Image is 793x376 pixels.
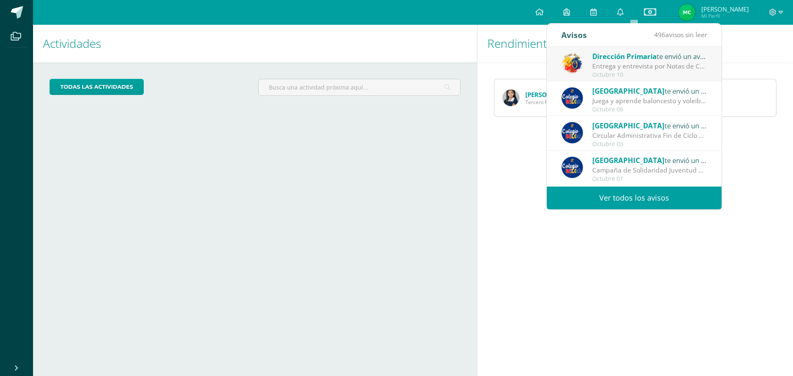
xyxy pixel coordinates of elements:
[592,121,665,130] span: [GEOGRAPHIC_DATA]
[592,175,707,182] div: Octubre 01
[503,90,519,106] img: aa4aa3bad9e61abd98bf22980aebc8e2.png
[259,79,460,95] input: Busca una actividad próxima aquí...
[592,106,707,113] div: Octubre 06
[561,156,583,178] img: 919ad801bb7643f6f997765cf4083301.png
[592,96,707,106] div: Juega y aprende baloncesto y voleibol: ¡Participa en nuestro Curso de Vacaciones! Costo: Q300.00 ...
[654,30,665,39] span: 496
[592,156,665,165] span: [GEOGRAPHIC_DATA]
[592,51,707,61] div: te envió un aviso
[487,25,783,62] h1: Rendimiento de mis hijos
[701,12,749,19] span: Mi Perfil
[592,71,707,78] div: Octubre 10
[592,85,707,96] div: te envió un aviso
[525,99,575,106] span: Tercero Primaria
[679,4,695,21] img: 5bc08a5401c44daa4ac94a3d4be53cbc.png
[654,30,707,39] span: avisos sin leer
[547,187,722,209] a: Ver todos los avisos
[592,155,707,166] div: te envió un aviso
[592,166,707,175] div: Campaña de Solidaridad Juventud Misionera 2025.: Queridas familias: Deseándoles bienestar en cada...
[561,52,583,74] img: 050f0ca4ac5c94d5388e1bdfdf02b0f1.png
[592,52,657,61] span: Dirección Primaria
[525,90,575,99] a: [PERSON_NAME]
[43,25,467,62] h1: Actividades
[561,87,583,109] img: 919ad801bb7643f6f997765cf4083301.png
[50,79,144,95] a: todas las Actividades
[561,122,583,144] img: 919ad801bb7643f6f997765cf4083301.png
[561,24,587,46] div: Avisos
[592,131,707,140] div: Circular Administrativa Fin de Ciclo 2025: Estimados padres de familia: Esperamos que Jesús, Marí...
[592,120,707,131] div: te envió un aviso
[592,86,665,96] span: [GEOGRAPHIC_DATA]
[701,5,749,13] span: [PERSON_NAME]
[592,61,707,71] div: Entrega y entrevista por Notas de Cuarta Unidad: Estimados Padres de Familia: Reciban un cordial ...
[592,141,707,148] div: Octubre 03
